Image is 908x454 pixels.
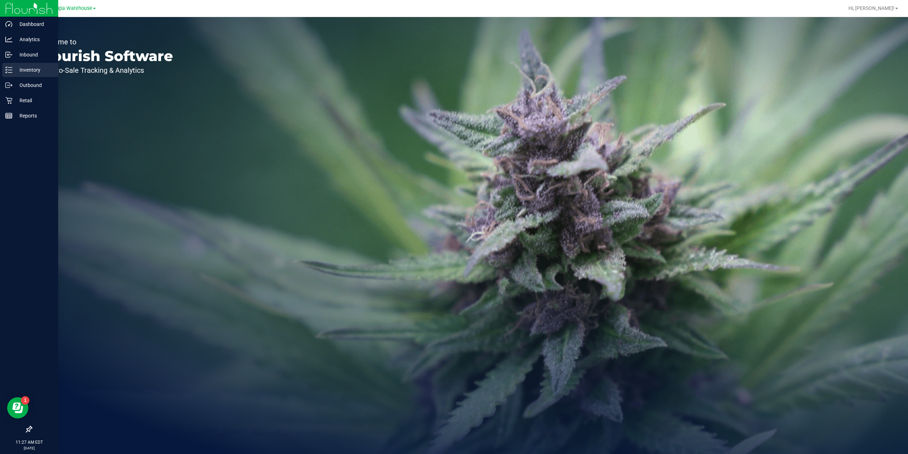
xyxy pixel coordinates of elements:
[12,35,55,44] p: Analytics
[21,396,29,405] iframe: Resource center unread badge
[12,20,55,28] p: Dashboard
[5,36,12,43] inline-svg: Analytics
[38,67,173,74] p: Seed-to-Sale Tracking & Analytics
[12,81,55,89] p: Outbound
[5,97,12,104] inline-svg: Retail
[12,66,55,74] p: Inventory
[38,38,173,45] p: Welcome to
[5,66,12,73] inline-svg: Inventory
[848,5,895,11] span: Hi, [PERSON_NAME]!
[12,96,55,105] p: Retail
[38,49,173,63] p: Flourish Software
[5,112,12,119] inline-svg: Reports
[7,397,28,419] iframe: Resource center
[3,439,55,445] p: 11:27 AM EDT
[5,82,12,89] inline-svg: Outbound
[5,51,12,58] inline-svg: Inbound
[12,111,55,120] p: Reports
[49,5,92,11] span: Tampa Warehouse
[3,445,55,451] p: [DATE]
[5,21,12,28] inline-svg: Dashboard
[12,50,55,59] p: Inbound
